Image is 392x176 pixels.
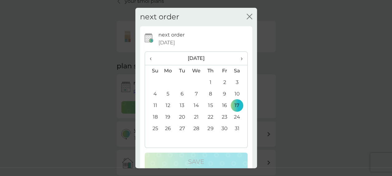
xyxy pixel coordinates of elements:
[145,153,248,171] button: Save
[161,123,175,134] td: 26
[189,88,203,100] td: 7
[145,123,161,134] td: 25
[217,123,231,134] td: 30
[189,123,203,134] td: 28
[236,52,242,65] span: ›
[231,88,247,100] td: 10
[203,123,217,134] td: 29
[145,111,161,123] td: 18
[217,88,231,100] td: 9
[175,123,189,134] td: 27
[217,111,231,123] td: 23
[231,111,247,123] td: 24
[189,65,203,77] th: We
[231,123,247,134] td: 31
[140,12,179,22] h2: next order
[158,39,175,47] span: [DATE]
[189,100,203,111] td: 14
[188,157,204,167] p: Save
[145,88,161,100] td: 4
[247,14,252,20] button: close
[161,111,175,123] td: 19
[161,100,175,111] td: 12
[161,65,175,77] th: Mo
[175,111,189,123] td: 20
[203,111,217,123] td: 22
[217,65,231,77] th: Fr
[203,77,217,88] td: 1
[158,31,185,39] p: next order
[203,88,217,100] td: 8
[175,88,189,100] td: 6
[203,65,217,77] th: Th
[161,52,232,65] th: [DATE]
[175,65,189,77] th: Tu
[145,100,161,111] td: 11
[217,100,231,111] td: 16
[161,88,175,100] td: 5
[175,100,189,111] td: 13
[231,65,247,77] th: Sa
[203,100,217,111] td: 15
[231,77,247,88] td: 3
[150,52,156,65] span: ‹
[217,77,231,88] td: 2
[145,65,161,77] th: Su
[189,111,203,123] td: 21
[231,100,247,111] td: 17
